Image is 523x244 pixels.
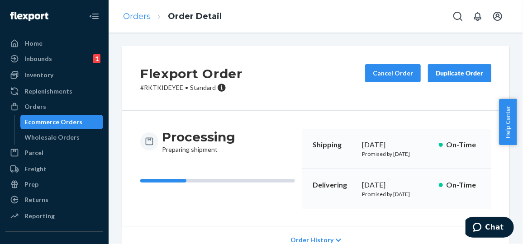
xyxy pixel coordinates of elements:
div: Replenishments [24,87,72,96]
span: • [185,84,188,91]
div: Freight [24,164,47,174]
button: Open notifications [469,7,487,25]
div: Home [24,39,43,48]
p: # RKTKIDEYEE [140,83,242,92]
iframe: Opens a widget where you can chat to one of our agents [466,217,514,239]
div: 1 [93,54,100,63]
p: Delivering [313,180,355,190]
div: Parcel [24,148,43,157]
h2: Flexport Order [140,64,242,83]
a: Order Detail [168,11,222,21]
a: Inbounds1 [5,52,103,66]
a: Returns [5,192,103,207]
button: Open account menu [489,7,507,25]
div: Returns [24,195,48,204]
div: Inbounds [24,54,52,63]
button: Close Navigation [85,7,103,25]
div: [DATE] [362,140,432,150]
div: Wholesale Orders [25,133,80,142]
div: Reporting [24,211,55,221]
div: [DATE] [362,180,432,190]
div: Inventory [24,70,53,80]
div: Orders [24,102,46,111]
span: Standard [190,84,216,91]
a: Freight [5,162,103,176]
p: Promised by [DATE] [362,150,432,158]
button: Help Center [499,99,517,145]
button: Open Search Box [449,7,467,25]
h3: Processing [162,129,235,145]
a: Reporting [5,209,103,223]
ol: breadcrumbs [116,3,229,30]
a: Prep [5,177,103,192]
a: Inventory [5,68,103,82]
div: Preparing shipment [162,129,235,154]
a: Wholesale Orders [20,130,104,145]
a: Orders [5,99,103,114]
div: Prep [24,180,38,189]
a: Ecommerce Orders [20,115,104,129]
img: Flexport logo [10,12,48,21]
p: On-Time [447,180,480,190]
a: Parcel [5,145,103,160]
button: Duplicate Order [428,64,491,82]
p: On-Time [447,140,480,150]
a: Home [5,36,103,51]
div: Duplicate Order [436,69,484,78]
a: Orders [123,11,151,21]
div: Ecommerce Orders [25,117,83,127]
button: Cancel Order [365,64,421,82]
p: Shipping [313,140,355,150]
a: Replenishments [5,84,103,99]
p: Promised by [DATE] [362,190,432,198]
